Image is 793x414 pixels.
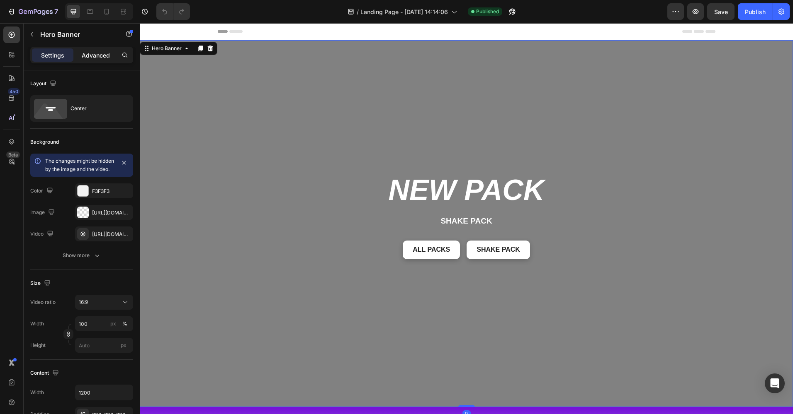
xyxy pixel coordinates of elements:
button: Show more [30,248,133,263]
span: / [357,7,359,16]
label: Height [30,342,46,349]
p: Settings [41,51,64,60]
input: px [75,338,133,353]
div: F3F3F3 [92,188,131,195]
span: Save [714,8,728,15]
div: Video [30,229,55,240]
button: 7 [3,3,62,20]
div: Width [30,389,44,396]
iframe: Design area [140,23,793,414]
div: [URL][DOMAIN_NAME] [92,231,131,238]
div: Size [30,278,52,289]
div: Content [30,368,61,379]
div: Open Intercom Messenger [765,373,785,393]
span: px [121,342,126,348]
div: % [122,320,127,327]
button: Save [707,3,735,20]
p: 7 [54,7,58,17]
div: Image [30,207,56,218]
h2: NEW PACK [202,152,451,182]
p: Advanced [82,51,110,60]
div: Center [71,99,121,118]
div: 450 [8,88,20,95]
p: Shake pack [337,222,380,231]
div: [URL][DOMAIN_NAME] [92,209,131,217]
div: Hero Banner [10,22,44,29]
label: Width [30,320,44,327]
div: Undo/Redo [156,3,190,20]
p: Shake pack [203,193,450,203]
div: 0 [323,387,331,394]
button: % [108,319,118,329]
div: Video ratio [30,298,56,306]
p: All packs [273,222,310,231]
a: All packs [263,217,320,236]
button: px [120,319,130,329]
div: Show more [63,251,101,260]
input: Auto [75,385,133,400]
span: 16:9 [79,299,88,305]
a: Shake pack [327,217,390,236]
div: px [110,320,116,327]
span: The changes might be hidden by the image and the video. [45,158,114,172]
div: Beta [6,152,20,158]
div: Color [30,185,55,197]
span: Landing Page - [DATE] 14:14:06 [360,7,448,16]
div: Publish [745,7,766,16]
button: 16:9 [75,295,133,310]
div: Layout [30,78,58,89]
button: Publish [738,3,773,20]
div: Background [30,138,59,146]
p: Hero Banner [40,29,111,39]
span: Published [476,8,499,15]
input: px% [75,316,133,331]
